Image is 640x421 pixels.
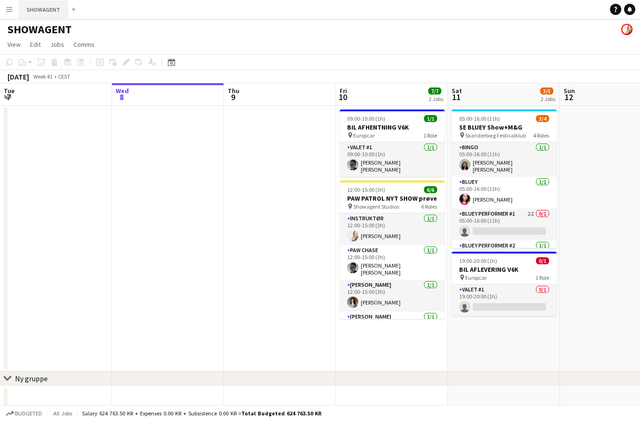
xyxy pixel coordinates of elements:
app-job-card: 19:00-20:00 (1h)0/1BIL AFLEVERING V6K Europcar1 RoleValet #10/119:00-20:00 (1h) [452,252,557,316]
span: Showagent Studios [353,203,399,210]
span: 3/5 [540,87,553,94]
app-card-role: Valet #10/119:00-20:00 (1h) [452,284,557,316]
button: Budgeted [5,408,44,419]
h3: PAW PATROL NYT SHOW prøve [340,194,445,203]
span: 0/1 [536,257,549,264]
app-card-role: Valet #11/109:00-10:00 (1h)[PERSON_NAME] [PERSON_NAME] [PERSON_NAME] [340,142,445,177]
app-job-card: 12:00-15:00 (3h)6/6PAW PATROL NYT SHOW prøve Showagent Studios6 RolesINSTRUKTØR1/112:00-15:00 (3h... [340,181,445,319]
h1: SHOWAGENT [7,22,72,36]
h3: BIL AFHENTNING V6K [340,123,445,131]
app-card-role: BLUEY Performer #21/1 [452,240,557,272]
span: Wed [116,87,129,95]
span: 19:00-20:00 (1h) [459,257,497,264]
span: View [7,40,21,49]
span: 8 [114,92,129,102]
span: Tue [4,87,15,95]
span: 1/1 [424,115,437,122]
button: SHOWAGENT [19,0,68,19]
span: Europcar [465,274,487,281]
span: 09:00-10:00 (1h) [347,115,385,122]
app-card-role: INSTRUKTØR1/112:00-15:00 (3h)[PERSON_NAME] [340,213,445,245]
span: Skanderborg Festivalklub [465,132,526,139]
app-user-avatar: Carolina Lybeck-Nørgaard [621,24,633,35]
span: 05:00-16:00 (11h) [459,115,500,122]
app-card-role: BLUEY Performer #12I0/105:00-16:00 (11h) [452,209,557,240]
span: 11 [450,92,462,102]
div: 2 Jobs [429,95,443,102]
app-card-role: [PERSON_NAME]1/1 [340,312,445,346]
span: Sun [564,87,575,95]
span: Total Budgeted 624 763.50 KR [241,410,321,417]
span: 1 Role [424,132,437,139]
span: Edit [30,40,41,49]
span: Fri [340,87,347,95]
span: Comms [74,40,95,49]
a: Jobs [46,38,68,51]
a: Comms [70,38,98,51]
div: Ny gruppe [15,374,48,383]
span: 7/7 [428,87,441,94]
span: 12 [562,92,575,102]
span: Europcar [353,132,375,139]
div: CEST [58,73,70,80]
div: [DATE] [7,72,29,81]
h3: SE BLUEY Show+M&G [452,123,557,131]
span: 9 [226,92,239,102]
app-job-card: 05:00-16:00 (11h)3/4SE BLUEY Show+M&G Skanderborg Festivalklub4 RolesBINGO1/105:00-16:00 (11h)[PE... [452,109,557,248]
span: 4 Roles [533,132,549,139]
span: 6 Roles [421,203,437,210]
span: 12:00-15:00 (3h) [347,186,385,193]
span: Jobs [50,40,64,49]
span: Week 41 [31,73,54,80]
a: View [4,38,24,51]
div: Salary 624 763.50 KR + Expenses 0.00 KR + Subsistence 0.00 KR = [82,410,321,417]
app-card-role: [PERSON_NAME]1/112:00-15:00 (3h)[PERSON_NAME] [340,280,445,312]
span: Thu [228,87,239,95]
app-card-role: BLUEY1/105:00-16:00 (11h)[PERSON_NAME] [452,177,557,209]
span: All jobs [52,410,74,417]
span: Sat [452,87,462,95]
app-card-role: BINGO1/105:00-16:00 (11h)[PERSON_NAME] [PERSON_NAME] [452,142,557,177]
span: 7 [2,92,15,102]
span: 3/4 [536,115,549,122]
div: 2 Jobs [541,95,555,102]
span: 1 Role [536,274,549,281]
span: 6/6 [424,186,437,193]
app-job-card: 09:00-10:00 (1h)1/1BIL AFHENTNING V6K Europcar1 RoleValet #11/109:00-10:00 (1h)[PERSON_NAME] [PER... [340,109,445,177]
a: Edit [26,38,45,51]
span: Budgeted [15,410,42,417]
span: 10 [338,92,347,102]
app-card-role: PAW CHASE1/112:00-15:00 (3h)[PERSON_NAME] [PERSON_NAME] [PERSON_NAME] [340,245,445,280]
h3: BIL AFLEVERING V6K [452,265,557,274]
